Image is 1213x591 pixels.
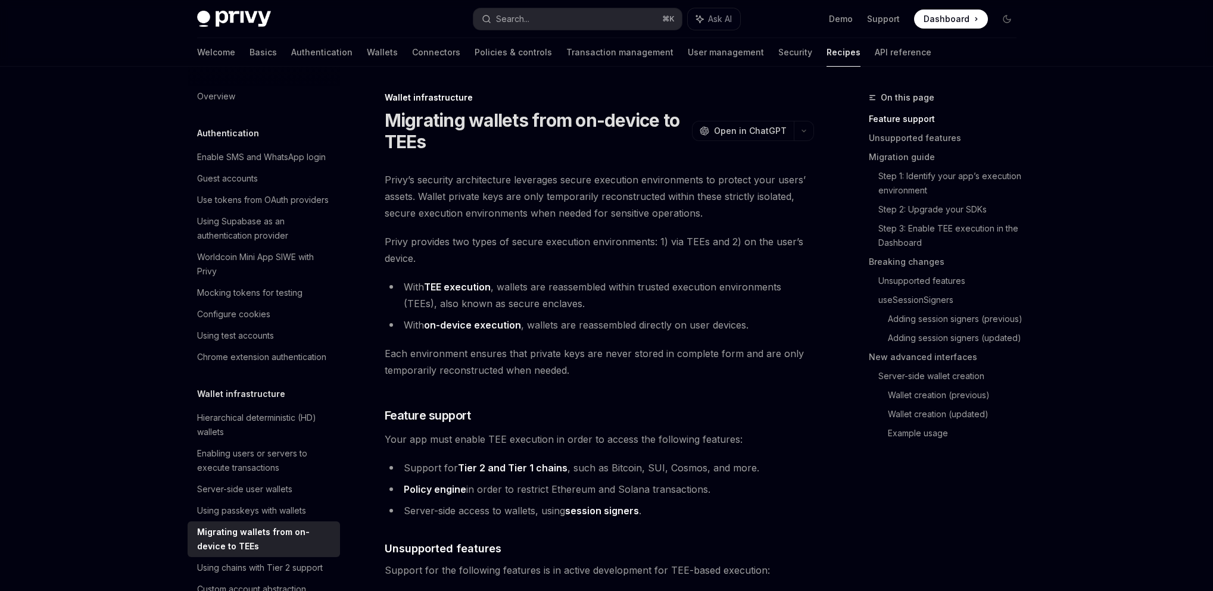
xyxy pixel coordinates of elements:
span: On this page [881,90,934,105]
a: Policies & controls [475,38,552,67]
a: Using test accounts [188,325,340,346]
a: Server-side wallet creation [878,367,1026,386]
a: Use tokens from OAuth providers [188,189,340,211]
div: Hierarchical deterministic (HD) wallets [197,411,333,439]
a: Wallet creation (previous) [888,386,1026,405]
a: Demo [829,13,853,25]
a: Using Supabase as an authentication provider [188,211,340,246]
span: Privy’s security architecture leverages secure execution environments to protect your users’ asse... [385,171,814,221]
span: Your app must enable TEE execution in order to access the following features: [385,431,814,448]
a: Enable SMS and WhatsApp login [188,146,340,168]
h5: Authentication [197,126,259,140]
a: New advanced interfaces [869,348,1026,367]
a: on-device execution [424,319,521,332]
a: Basics [250,38,277,67]
li: With , wallets are reassembled within trusted execution environments (TEEs), also known as secure... [385,279,814,312]
a: Policy engine [404,483,466,496]
button: Search...⌘K [473,8,682,30]
button: Ask AI [688,8,740,30]
img: dark logo [197,11,271,27]
a: Transaction management [566,38,673,67]
div: Using Supabase as an authentication provider [197,214,333,243]
a: Welcome [197,38,235,67]
a: TEE execution [424,281,491,293]
h1: Migrating wallets from on-device to TEEs [385,110,687,152]
span: Support for the following features is in active development for TEE-based execution: [385,562,814,579]
a: Chrome extension authentication [188,346,340,368]
div: Enabling users or servers to execute transactions [197,446,333,475]
span: Privy provides two types of secure execution environments: 1) via TEEs and 2) on the user’s device. [385,233,814,267]
a: Migrating wallets from on-device to TEEs [188,521,340,557]
a: Authentication [291,38,353,67]
div: Using passkeys with wallets [197,504,306,518]
div: Overview [197,89,235,104]
div: Using chains with Tier 2 support [197,561,323,575]
a: Adding session signers (updated) [888,329,1026,348]
a: Mocking tokens for testing [188,282,340,304]
li: Support for , such as Bitcoin, SUI, Cosmos, and more. [385,459,814,476]
a: Using passkeys with wallets [188,500,340,521]
li: in order to restrict Ethereum and Solana transactions. [385,481,814,498]
span: Ask AI [708,13,732,25]
a: Unsupported features [878,271,1026,290]
a: Dashboard [914,10,988,29]
a: Using chains with Tier 2 support [188,557,340,579]
button: Toggle dark mode [997,10,1016,29]
a: Step 2: Upgrade your SDKs [878,200,1026,219]
a: Step 1: Identify your app’s execution environment [878,167,1026,200]
span: Dashboard [924,13,969,25]
span: Open in ChatGPT [714,125,787,137]
a: Feature support [869,110,1026,129]
li: Server-side access to wallets, using . [385,502,814,519]
button: Open in ChatGPT [692,121,794,141]
div: Mocking tokens for testing [197,286,303,300]
a: session signers [565,505,639,517]
div: Wallet infrastructure [385,92,814,104]
span: Unsupported features [385,540,501,556]
a: Step 3: Enable TEE execution in the Dashboard [878,219,1026,252]
div: Configure cookies [197,307,270,321]
h5: Wallet infrastructure [197,387,285,401]
a: Migration guide [869,148,1026,167]
div: Use tokens from OAuth providers [197,193,329,207]
div: Using test accounts [197,329,274,343]
a: Wallet creation (updated) [888,405,1026,424]
a: Breaking changes [869,252,1026,271]
li: With , wallets are reassembled directly on user devices. [385,317,814,333]
a: Hierarchical deterministic (HD) wallets [188,407,340,443]
div: Guest accounts [197,171,258,186]
span: Feature support [385,407,471,424]
a: useSessionSigners [878,290,1026,309]
span: ⌘ K [662,14,675,24]
div: Search... [496,12,529,26]
a: Overview [188,86,340,107]
span: Each environment ensures that private keys are never stored in complete form and are only tempora... [385,345,814,379]
a: Worldcoin Mini App SIWE with Privy [188,246,340,282]
a: Example usage [888,424,1026,443]
a: Support [867,13,900,25]
a: User management [688,38,764,67]
a: Tier 2 and Tier 1 chains [458,462,567,474]
div: Enable SMS and WhatsApp login [197,150,326,164]
a: Unsupported features [869,129,1026,148]
div: Migrating wallets from on-device to TEEs [197,525,333,554]
a: Connectors [412,38,460,67]
a: Server-side user wallets [188,479,340,500]
div: Worldcoin Mini App SIWE with Privy [197,250,333,279]
div: Chrome extension authentication [197,350,326,364]
a: Wallets [367,38,398,67]
a: API reference [875,38,931,67]
a: Recipes [827,38,860,67]
a: Configure cookies [188,304,340,325]
a: Guest accounts [188,168,340,189]
div: Server-side user wallets [197,482,292,496]
a: Adding session signers (previous) [888,309,1026,329]
a: Security [778,38,812,67]
a: Enabling users or servers to execute transactions [188,443,340,479]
